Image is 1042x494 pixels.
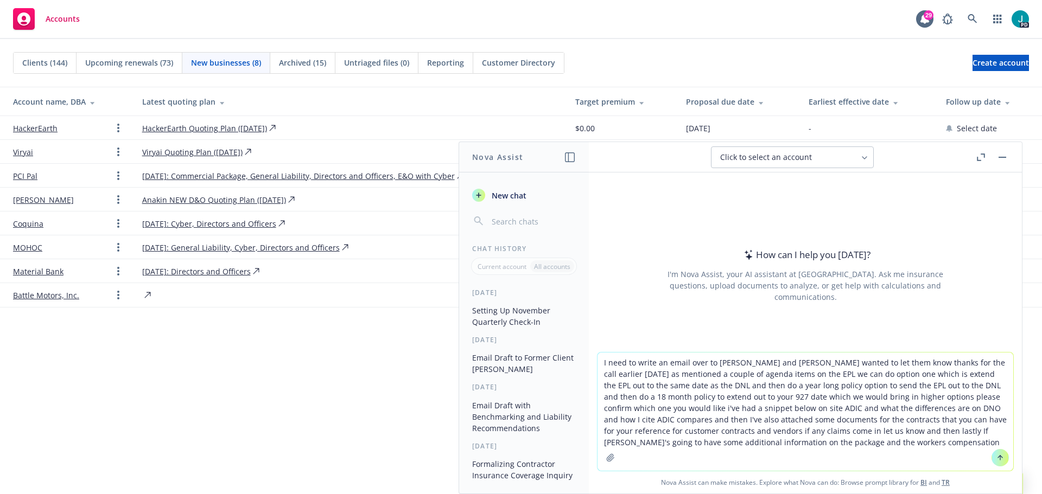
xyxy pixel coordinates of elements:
span: Upcoming renewals (73) [85,57,173,68]
span: Clients (144) [22,57,67,68]
div: Earliest effective date [809,96,929,107]
div: Target premium [575,96,669,107]
a: Viryai Quoting Plan ([DATE]) [142,146,243,158]
p: All accounts [534,262,570,271]
div: Latest quoting plan [142,96,558,107]
div: [DATE] [459,382,589,392]
span: [DATE] [686,123,710,134]
div: [DATE] [459,441,589,451]
div: How can I help you [DATE]? [741,248,871,262]
button: New chat [468,185,580,205]
a: BI [920,478,927,487]
button: Email Draft to Former Client [PERSON_NAME] [468,349,580,378]
a: Open options [112,121,125,134]
button: Email Draft with Benchmarking and Liability Recommendations [468,396,580,437]
a: TR [942,478,950,487]
input: Search chats [490,214,576,229]
div: Proposal due date [686,96,791,107]
div: Follow up date [946,96,1033,107]
textarea: I need to write an email over to [PERSON_NAME] and [PERSON_NAME] wanted to let them know thanks f... [598,352,1013,471]
a: [DATE]: Commercial Package, General Liability, Directors and Officers, E&O with Cyber [142,170,455,182]
a: Open options [112,193,125,206]
a: Open options [112,241,125,254]
span: New chat [490,190,526,201]
div: Chat History [459,244,589,253]
span: Archived (15) [279,57,326,68]
img: photo [1012,10,1029,28]
a: Open options [112,145,125,158]
div: 29 [924,10,933,20]
h1: Nova Assist [472,151,523,163]
div: I'm Nova Assist, your AI assistant at [GEOGRAPHIC_DATA]. Ask me insurance questions, upload docum... [653,268,958,303]
a: Report a Bug [937,8,958,30]
div: Account name, DBA [13,96,125,107]
span: Click to select an account [720,152,812,163]
a: Coquina [13,218,43,229]
div: [DATE] [459,288,589,297]
span: Untriaged files (0) [344,57,409,68]
a: Anakin NEW D&O Quoting Plan ([DATE]) [142,194,286,206]
div: [DATE] [459,335,589,344]
a: HackerEarth Quoting Plan ([DATE]) [142,123,267,134]
a: Material Bank [13,266,63,277]
span: Nova Assist can make mistakes. Explore what Nova can do: Browse prompt library for and [593,471,1018,493]
a: Open options [112,265,125,278]
a: [PERSON_NAME] [13,194,74,206]
a: Viryai [13,146,33,158]
a: Open options [112,169,125,182]
span: Accounts [46,15,80,23]
a: Switch app [987,8,1008,30]
a: Accounts [9,4,84,34]
span: New businesses (8) [191,57,261,68]
a: PCI Pal [13,170,37,182]
p: Current account [478,262,526,271]
a: [DATE]: Cyber, Directors and Officers [142,218,276,229]
span: Reporting [427,57,464,68]
span: - [809,123,811,134]
button: Click to select an account [711,146,874,168]
a: Search [962,8,983,30]
button: Formalizing Contractor Insurance Coverage Inquiry [468,455,580,484]
a: Create account [973,55,1029,71]
a: HackerEarth [13,123,58,134]
span: Select date [957,123,997,134]
a: MOHOC [13,242,42,253]
button: Setting Up November Quarterly Check-In [468,301,580,331]
span: Create account [973,53,1029,73]
a: [DATE]: Directors and Officers [142,266,251,277]
a: Open options [112,217,125,230]
span: Customer Directory [482,57,555,68]
a: Battle Motors, Inc. [13,290,79,301]
a: [DATE]: General Liability, Cyber, Directors and Officers [142,242,340,253]
a: Open options [112,288,125,301]
span: $0.00 [575,123,595,134]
